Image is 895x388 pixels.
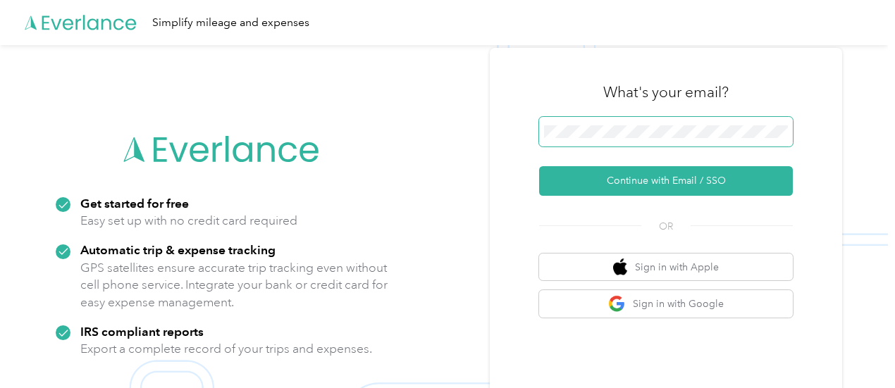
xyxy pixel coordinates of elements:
[641,219,691,234] span: OR
[152,14,309,32] div: Simplify mileage and expenses
[80,259,388,311] p: GPS satellites ensure accurate trip tracking even without cell phone service. Integrate your bank...
[80,324,204,339] strong: IRS compliant reports
[539,254,793,281] button: apple logoSign in with Apple
[608,295,626,313] img: google logo
[613,258,627,276] img: apple logo
[603,82,729,102] h3: What's your email?
[80,242,276,257] strong: Automatic trip & expense tracking
[539,290,793,318] button: google logoSign in with Google
[80,340,372,358] p: Export a complete record of your trips and expenses.
[80,196,189,211] strong: Get started for free
[80,212,297,230] p: Easy set up with no credit card required
[539,166,793,196] button: Continue with Email / SSO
